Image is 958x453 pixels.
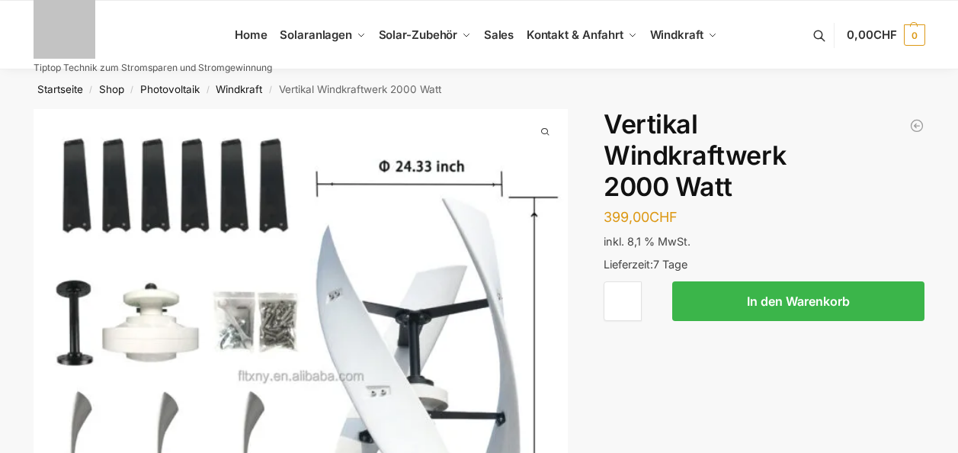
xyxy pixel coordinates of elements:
a: Startseite [37,83,83,95]
span: 0,00 [847,27,896,42]
span: Sales [484,27,514,42]
a: Photovoltaik [140,83,200,95]
a: Solaranlagen [274,1,372,69]
p: Tiptop Technik zum Stromsparen und Stromgewinnung [34,63,272,72]
input: Produktmenge [604,281,642,321]
span: CHF [649,209,678,225]
nav: Breadcrumb [6,69,952,109]
span: Windkraft [650,27,703,42]
span: inkl. 8,1 % MwSt. [604,235,690,248]
a: Shop [99,83,124,95]
span: Solaranlagen [280,27,352,42]
span: 0 [904,24,925,46]
a: 0,00CHF 0 [847,12,924,58]
span: Kontakt & Anfahrt [527,27,623,42]
a: Windkraft [643,1,723,69]
a: Windkraftanlage für Garten Terrasse [909,118,924,133]
button: In den Warenkorb [672,281,924,321]
span: Lieferzeit: [604,258,687,271]
span: / [200,84,216,96]
bdi: 399,00 [604,209,678,225]
a: Sales [477,1,520,69]
span: 7 Tage [653,258,687,271]
span: Solar-Zubehör [379,27,458,42]
span: / [83,84,99,96]
span: / [262,84,278,96]
a: Windkraft [216,83,262,95]
a: Solar-Zubehör [372,1,477,69]
span: / [124,84,140,96]
h1: Vertikal Windkraftwerk 2000 Watt [604,109,924,202]
a: Kontakt & Anfahrt [520,1,643,69]
span: CHF [873,27,897,42]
